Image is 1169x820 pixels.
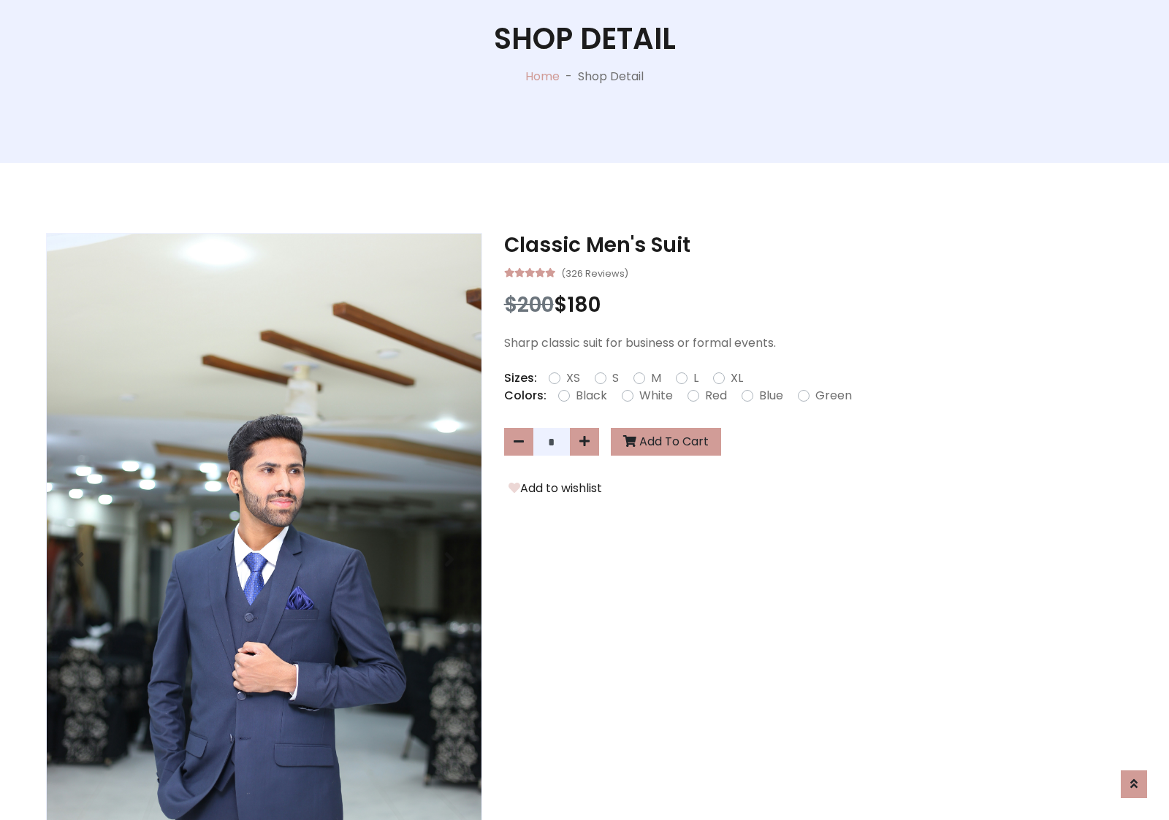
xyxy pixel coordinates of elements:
label: Red [705,387,727,405]
p: Colors: [504,387,547,405]
label: M [651,369,661,387]
a: Home [525,68,560,85]
small: (326 Reviews) [561,264,628,281]
label: S [612,369,619,387]
label: L [693,369,698,387]
label: XS [566,369,580,387]
h3: $ [504,293,1123,318]
p: Sizes: [504,369,537,387]
label: Black [576,387,607,405]
span: $200 [504,291,554,319]
p: - [560,68,578,85]
p: Sharp classic suit for business or formal events. [504,334,1123,352]
p: Shop Detail [578,68,644,85]
label: XL [731,369,743,387]
label: White [639,387,673,405]
label: Blue [759,387,783,405]
button: Add To Cart [611,428,721,456]
button: Add to wishlist [504,479,606,498]
h1: Shop Detail [494,21,676,56]
span: 180 [567,291,601,319]
h3: Classic Men's Suit [504,233,1123,258]
label: Green [815,387,852,405]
